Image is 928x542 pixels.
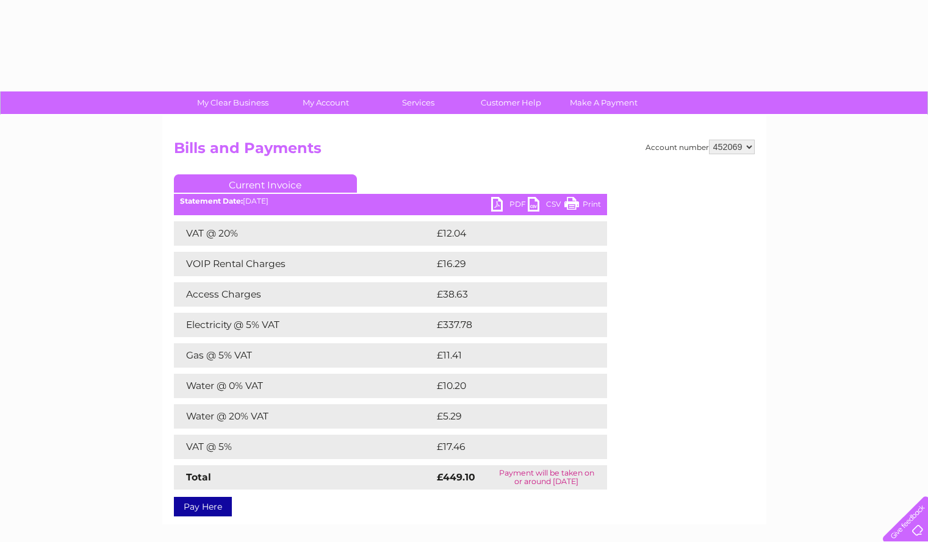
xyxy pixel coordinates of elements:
h2: Bills and Payments [174,140,755,163]
strong: Total [186,471,211,483]
td: £11.41 [434,343,578,368]
strong: £449.10 [437,471,475,483]
td: Electricity @ 5% VAT [174,313,434,337]
a: Customer Help [461,91,561,114]
td: £10.20 [434,374,581,398]
td: Access Charges [174,282,434,307]
a: My Clear Business [182,91,283,114]
td: Payment will be taken on or around [DATE] [486,465,606,490]
td: £12.04 [434,221,581,246]
td: Water @ 0% VAT [174,374,434,398]
div: Account number [646,140,755,154]
td: VOIP Rental Charges [174,252,434,276]
a: Current Invoice [174,174,357,193]
a: Make A Payment [553,91,654,114]
div: [DATE] [174,197,607,205]
td: Gas @ 5% VAT [174,343,434,368]
a: Pay Here [174,497,232,516]
a: Services [368,91,469,114]
a: My Account [275,91,376,114]
a: CSV [528,197,564,215]
td: £17.46 [434,435,581,459]
a: Print [564,197,601,215]
td: VAT @ 5% [174,435,434,459]
td: £38.63 [434,282,583,307]
td: VAT @ 20% [174,221,434,246]
td: Water @ 20% VAT [174,404,434,429]
b: Statement Date: [180,196,243,205]
a: PDF [491,197,528,215]
td: £5.29 [434,404,578,429]
td: £337.78 [434,313,585,337]
td: £16.29 [434,252,581,276]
